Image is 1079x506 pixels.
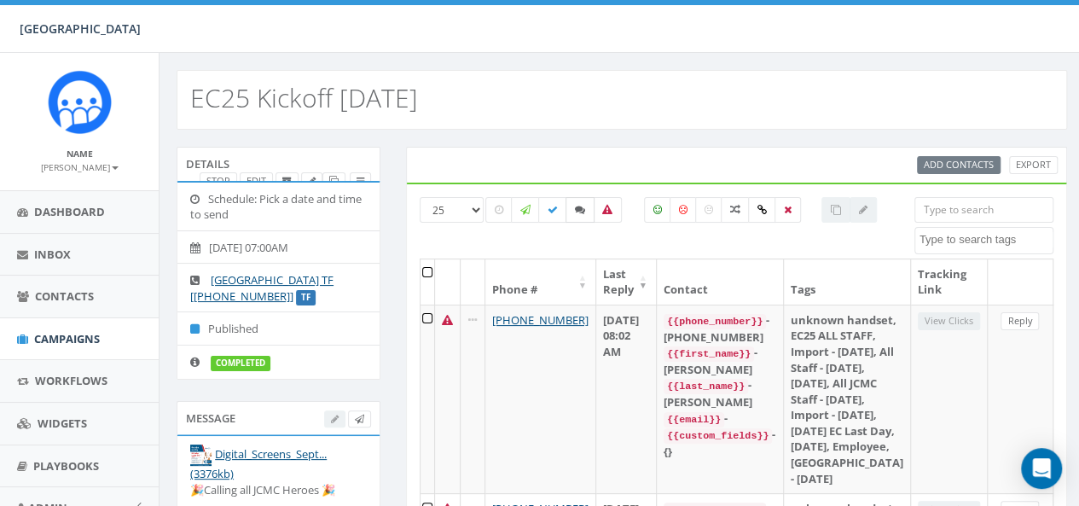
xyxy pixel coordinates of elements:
[657,259,784,305] th: Contact
[670,197,697,223] label: Negative
[190,194,208,205] i: Schedule: Pick a date and time to send
[511,197,540,223] label: Sending
[190,272,334,304] a: [GEOGRAPHIC_DATA] TF [[PHONE_NUMBER]]
[919,232,1053,247] textarea: Search
[190,84,418,112] h2: EC25 Kickoff [DATE]
[357,174,364,187] span: View Campaign Delivery Statistics
[664,410,776,427] div: -
[35,373,107,388] span: Workflows
[593,197,622,223] label: Bounced
[282,174,292,187] span: Archive Campaign
[33,458,99,474] span: Playbooks
[911,259,988,305] th: Tracking Link
[1009,156,1058,174] a: Export
[38,416,87,431] span: Widgets
[664,412,724,427] code: {{email}}
[34,247,71,262] span: Inbox
[355,412,364,425] span: Send Test Message
[748,197,776,223] label: Link Clicked
[177,401,380,435] div: Message
[664,379,748,394] code: {{last_name}}
[200,172,237,190] a: Stop
[1001,312,1039,330] a: Reply
[664,346,754,362] code: {{first_name}}
[48,70,112,134] img: Rally_platform_Icon_1.png
[190,323,208,334] i: Published
[596,305,657,493] td: [DATE] 08:02 AM
[492,312,589,328] a: [PHONE_NUMBER]
[664,345,776,377] div: - [PERSON_NAME]
[1021,448,1062,489] div: Open Intercom Messenger
[190,446,327,481] a: Digital_Screens_Sept... (3376kb)
[644,197,671,223] label: Positive
[485,197,513,223] label: Pending
[566,197,595,223] label: Replied
[664,377,776,410] div: - [PERSON_NAME]
[664,427,776,459] div: - {}
[34,204,105,219] span: Dashboard
[784,305,911,493] td: unknown handset, EC25 ALL STAFF, Import - [DATE], All Staff - [DATE], [DATE], All JCMC Staff - [D...
[177,183,380,231] li: Schedule: Pick a date and time to send
[41,161,119,173] small: [PERSON_NAME]
[296,290,316,305] label: TF
[914,197,1053,223] input: Type to search
[177,230,380,265] li: [DATE] 07:00AM
[538,197,567,223] label: Delivered
[664,428,772,444] code: {{custom_fields}}
[774,197,801,223] label: Removed
[20,20,141,37] span: [GEOGRAPHIC_DATA]
[35,288,94,304] span: Contacts
[329,174,339,187] span: Clone Campaign
[177,311,380,346] li: Published
[721,197,750,223] label: Mixed
[596,259,657,305] th: Last Reply: activate to sort column ascending
[177,147,380,181] div: Details
[695,197,722,223] label: Neutral
[41,159,119,174] a: [PERSON_NAME]
[67,148,93,160] small: Name
[664,312,776,345] div: - [PHONE_NUMBER]
[784,259,911,305] th: Tags
[485,259,596,305] th: Phone #: activate to sort column ascending
[240,172,273,190] a: Edit
[308,174,316,187] span: Edit Campaign Title
[34,331,100,346] span: Campaigns
[211,356,270,371] label: completed
[664,314,766,329] code: {{phone_number}}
